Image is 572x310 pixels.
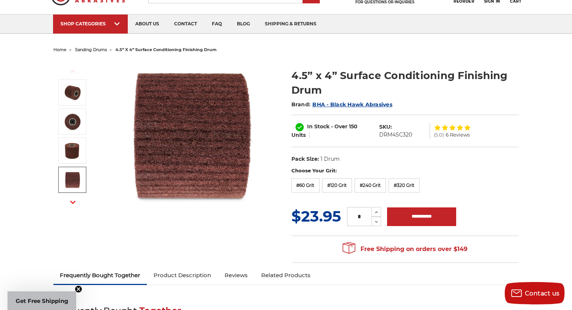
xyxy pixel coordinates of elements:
a: about us [128,15,167,34]
span: $23.95 [291,207,341,225]
a: contact [167,15,204,34]
a: BHA - Black Hawk Abrasives [312,101,392,108]
a: Reviews [218,267,254,284]
a: Product Description [147,267,218,284]
span: Contact us [525,290,560,297]
img: 4.5 Inch Surface Conditioning Finishing Drum [117,60,267,210]
a: home [53,47,67,52]
a: Frequently Bought Together [53,267,147,284]
span: 150 [349,123,358,130]
span: Free Shipping on orders over $149 [343,242,467,257]
span: Get Free Shipping [16,297,68,304]
div: SHOP CATEGORIES [61,21,120,26]
dt: Pack Size: [291,155,319,163]
img: Non Woven Finishing Sanding Drum [63,141,82,160]
span: Units [291,132,306,138]
dt: SKU: [379,123,392,131]
a: Related Products [254,267,317,284]
a: shipping & returns [257,15,324,34]
a: faq [204,15,229,34]
span: - Over [331,123,347,130]
img: 4.5" x 4" Surface Conditioning Finishing Drum - 3/4 Inch Quad Key Arbor [63,112,82,131]
dd: DRM4SC320 [379,131,412,139]
button: Previous [64,63,82,79]
img: 4.5 Inch Surface Conditioning Finishing Drum [63,83,82,102]
button: Contact us [505,282,565,304]
a: blog [229,15,257,34]
span: 6 Reviews [446,132,470,137]
button: Next [64,194,82,210]
a: sanding drums [75,47,107,52]
button: Close teaser [75,285,82,293]
label: Choose Your Grit: [291,167,519,175]
span: In Stock [307,123,330,130]
span: 4.5” x 4” surface conditioning finishing drum [115,47,217,52]
span: (5.0) [434,132,444,137]
div: Get Free ShippingClose teaser [7,291,76,310]
span: Brand: [291,101,311,108]
img: 4.5” x 4” Surface Conditioning Finishing Drum [63,170,82,189]
h1: 4.5” x 4” Surface Conditioning Finishing Drum [291,68,519,97]
dd: 1 Drum [321,155,340,163]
